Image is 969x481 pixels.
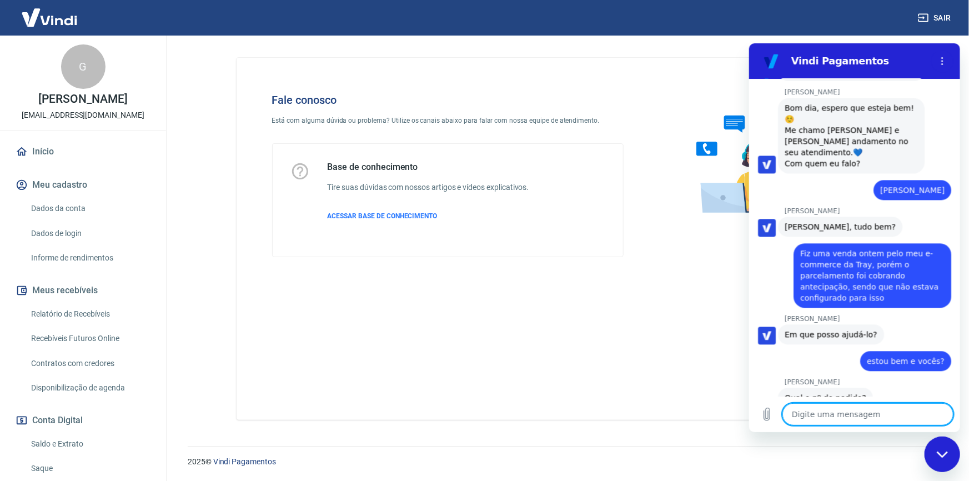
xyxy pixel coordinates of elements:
[27,222,153,245] a: Dados de login
[22,109,144,121] p: [EMAIL_ADDRESS][DOMAIN_NAME]
[213,457,276,466] a: Vindi Pagamentos
[328,212,438,220] span: ACESSAR BASE DE CONHECIMENTO
[27,352,153,375] a: Contratos com credores
[674,76,843,224] img: Fale conosco
[38,93,127,105] p: [PERSON_NAME]
[188,456,942,468] p: 2025 ©
[328,162,529,173] h5: Base de conhecimento
[13,173,153,197] button: Meu cadastro
[13,278,153,303] button: Meus recebíveis
[328,182,529,193] h6: Tire suas dúvidas com nossos artigos e vídeos explicativos.
[61,44,106,89] div: G
[925,437,960,472] iframe: Botão para abrir a janela de mensagens, conversa em andamento
[749,43,960,432] iframe: Janela de mensagens
[916,8,956,28] button: Sair
[27,197,153,220] a: Dados da conta
[27,303,153,325] a: Relatório de Recebíveis
[27,457,153,480] a: Saque
[13,1,86,34] img: Vindi
[272,93,624,107] h4: Fale conosco
[13,408,153,433] button: Conta Digital
[27,377,153,399] a: Disponibilização de agenda
[272,116,624,126] p: Está com alguma dúvida ou problema? Utilize os canais abaixo para falar com nossa equipe de atend...
[27,327,153,350] a: Recebíveis Futuros Online
[27,247,153,269] a: Informe de rendimentos
[328,211,529,221] a: ACESSAR BASE DE CONHECIMENTO
[13,139,153,164] a: Início
[27,433,153,455] a: Saldo e Extrato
